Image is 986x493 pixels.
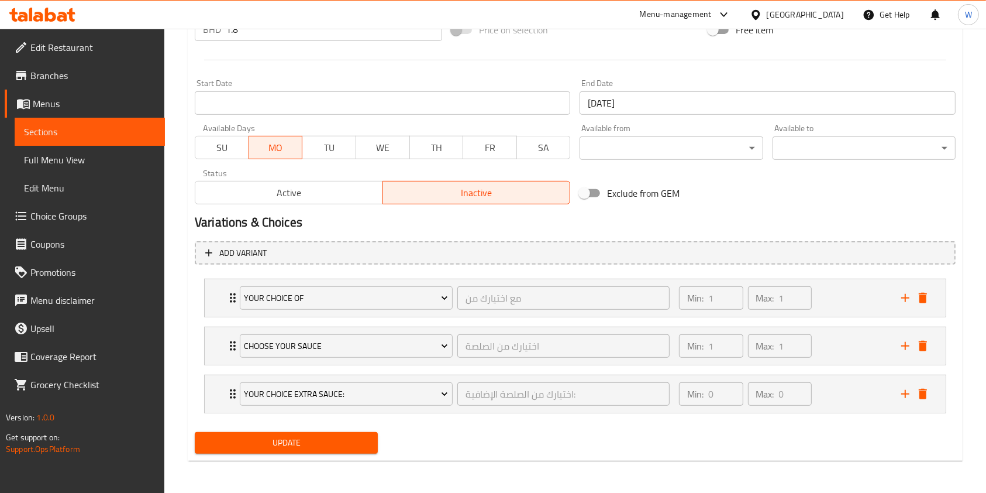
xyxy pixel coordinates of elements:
[195,432,378,454] button: Update
[195,370,956,418] li: Expand
[244,339,448,354] span: Choose Your Sauce
[15,118,165,146] a: Sections
[205,375,946,413] div: Expand
[687,339,704,353] p: Min:
[756,339,774,353] p: Max:
[897,289,914,307] button: add
[736,23,773,37] span: Free item
[5,286,165,314] a: Menu disclaimer
[756,387,774,401] p: Max:
[205,327,946,365] div: Expand
[5,90,165,118] a: Menus
[687,387,704,401] p: Min:
[361,139,405,156] span: WE
[767,8,844,21] div: [GEOGRAPHIC_DATA]
[756,291,774,305] p: Max:
[388,184,566,201] span: Inactive
[5,230,165,258] a: Coupons
[249,136,303,159] button: MO
[302,136,356,159] button: TU
[5,343,165,371] a: Coverage Report
[33,97,156,111] span: Menus
[240,334,453,358] button: Choose Your Sauce
[15,146,165,174] a: Full Menu View
[580,136,763,160] div: ​
[244,387,448,402] span: Your Choice Extra Sauce:
[5,33,165,61] a: Edit Restaurant
[195,241,956,265] button: Add variant
[914,385,932,403] button: delete
[30,265,156,279] span: Promotions
[195,214,956,231] h2: Variations & Choices
[195,274,956,322] li: Expand
[240,382,453,406] button: Your Choice Extra Sauce:
[607,186,680,200] span: Exclude from GEM
[897,337,914,355] button: add
[24,153,156,167] span: Full Menu View
[254,139,298,156] span: MO
[415,139,459,156] span: TH
[200,184,378,201] span: Active
[24,181,156,195] span: Edit Menu
[30,69,156,83] span: Branches
[5,258,165,286] a: Promotions
[522,139,566,156] span: SA
[244,291,448,306] span: Your Choice Of
[640,8,712,22] div: Menu-management
[24,125,156,139] span: Sections
[195,181,383,204] button: Active
[36,410,54,425] span: 1.0.0
[463,136,517,159] button: FR
[195,136,249,159] button: SU
[409,136,464,159] button: TH
[203,22,221,36] p: BHD
[30,40,156,54] span: Edit Restaurant
[914,337,932,355] button: delete
[6,441,80,457] a: Support.OpsPlatform
[479,23,548,37] span: Price on selection
[240,286,453,310] button: Your Choice Of
[30,209,156,223] span: Choice Groups
[30,350,156,364] span: Coverage Report
[382,181,571,204] button: Inactive
[30,293,156,307] span: Menu disclaimer
[200,139,244,156] span: SU
[30,321,156,335] span: Upsell
[307,139,351,156] span: TU
[897,385,914,403] button: add
[219,246,267,261] span: Add variant
[204,436,368,450] span: Update
[226,18,442,41] input: Please enter price
[687,291,704,305] p: Min:
[516,136,571,159] button: SA
[30,237,156,251] span: Coupons
[5,61,165,90] a: Branches
[5,314,165,343] a: Upsell
[914,289,932,307] button: delete
[468,139,512,156] span: FR
[965,8,972,21] span: W
[356,136,410,159] button: WE
[5,202,165,230] a: Choice Groups
[773,136,956,160] div: ​
[205,279,946,317] div: Expand
[195,322,956,370] li: Expand
[30,378,156,392] span: Grocery Checklist
[15,174,165,202] a: Edit Menu
[6,410,35,425] span: Version:
[6,430,60,445] span: Get support on:
[5,371,165,399] a: Grocery Checklist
